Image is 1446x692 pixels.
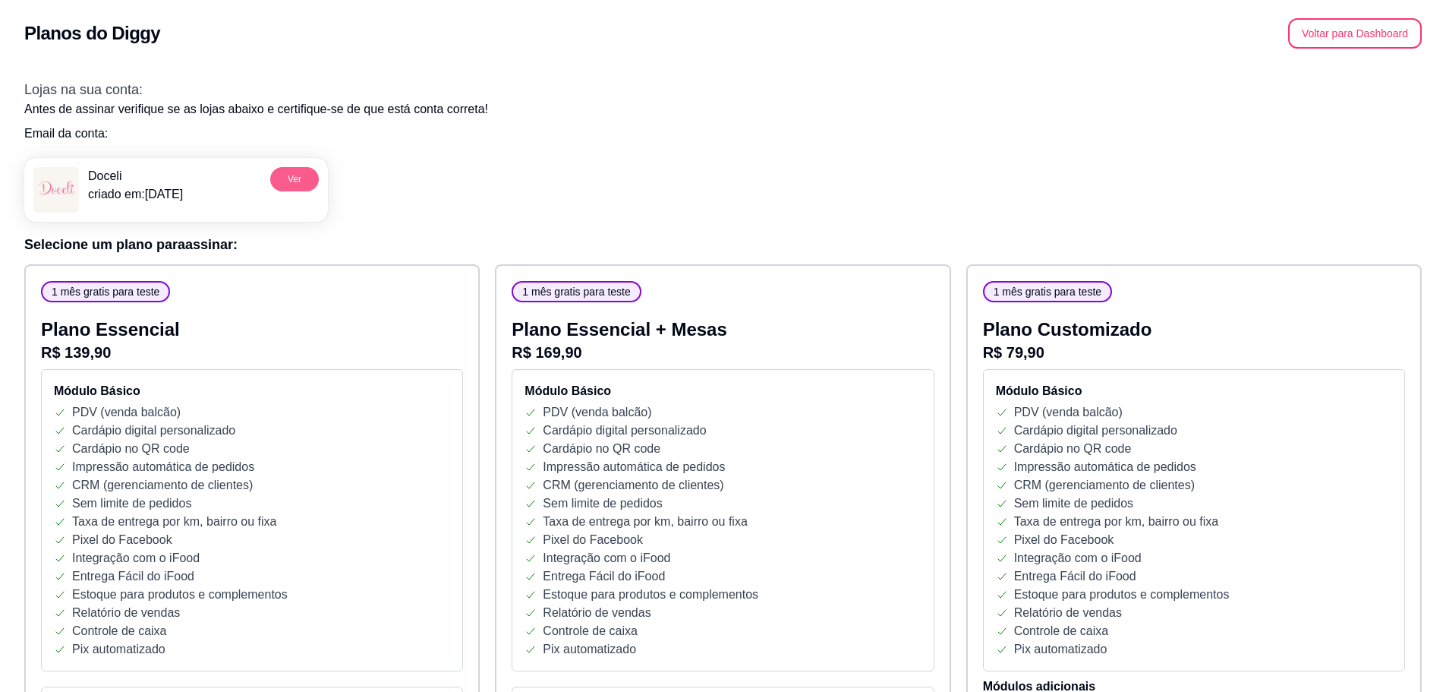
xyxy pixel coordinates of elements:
p: PDV (venda balcão) [543,403,651,422]
p: Pixel do Facebook [72,531,172,549]
p: Entrega Fácil do iFood [543,567,665,586]
p: Entrega Fácil do iFood [1014,567,1136,586]
p: Cardápio digital personalizado [543,422,706,440]
p: R$ 79,90 [983,342,1405,363]
a: menu logoDocelicriado em:[DATE]Ver [24,158,328,222]
button: Ver [270,167,319,191]
p: CRM (gerenciamento de clientes) [1014,476,1195,495]
button: Voltar para Dashboard [1288,18,1422,49]
p: R$ 169,90 [512,342,934,363]
p: Estoque para produtos e complementos [543,586,758,604]
p: Estoque para produtos e complementos [1014,586,1230,604]
p: Cardápio no QR code [72,440,190,458]
p: Antes de assinar verifique se as lojas abaixo e certifique-se de que está conta correta! [24,100,1422,118]
p: Taxa de entrega por km, bairro ou fixa [72,513,276,531]
p: Integração com o iFood [1014,549,1142,567]
p: PDV (venda balcão) [72,403,181,422]
p: Pix automatizado [543,640,636,659]
p: PDV (venda balcão) [1014,403,1123,422]
p: Controle de caixa [1014,622,1109,640]
p: Relatório de vendas [72,604,180,622]
h4: Módulo Básico [525,382,921,400]
p: Cardápio no QR code [1014,440,1132,458]
p: Controle de caixa [72,622,167,640]
p: Cardápio digital personalizado [72,422,235,440]
p: R$ 139,90 [41,342,463,363]
span: 1 mês gratis para teste [988,284,1107,299]
p: CRM (gerenciamento de clientes) [72,476,253,495]
p: Relatório de vendas [543,604,651,622]
p: Controle de caixa [543,622,638,640]
p: Doceli [88,167,183,185]
p: Plano Essencial [41,318,463,342]
p: Plano Essencial + Mesas [512,318,934,342]
p: Entrega Fácil do iFood [72,567,194,586]
span: 1 mês gratis para teste [46,284,165,299]
p: Taxa de entrega por km, bairro ou fixa [1014,513,1218,531]
h2: Planos do Diggy [24,21,160,46]
img: menu logo [33,167,79,213]
p: Integração com o iFood [72,549,200,567]
span: 1 mês gratis para teste [516,284,636,299]
h4: Módulo Básico [54,382,450,400]
a: Voltar para Dashboard [1288,27,1422,39]
p: Cardápio digital personalizado [1014,422,1177,440]
h3: Lojas na sua conta: [24,79,1422,100]
p: Integração com o iFood [543,549,670,567]
p: Pixel do Facebook [543,531,643,549]
p: CRM (gerenciamento de clientes) [543,476,723,495]
p: Sem limite de pedidos [543,495,662,513]
p: Estoque para produtos e complementos [72,586,288,604]
p: Email da conta: [24,125,1422,143]
p: Cardápio no QR code [543,440,660,458]
p: Pix automatizado [1014,640,1107,659]
p: Pixel do Facebook [1014,531,1114,549]
p: Taxa de entrega por km, bairro ou fixa [543,513,747,531]
h3: Selecione um plano para assinar : [24,234,1422,255]
p: Relatório de vendas [1014,604,1122,622]
p: Pix automatizado [72,640,165,659]
p: Sem limite de pedidos [72,495,191,513]
p: Sem limite de pedidos [1014,495,1133,513]
p: Plano Customizado [983,318,1405,342]
p: Impressão automática de pedidos [72,458,254,476]
h4: Módulo Básico [996,382,1392,400]
p: criado em: [DATE] [88,185,183,204]
p: Impressão automática de pedidos [543,458,725,476]
p: Impressão automática de pedidos [1014,458,1196,476]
